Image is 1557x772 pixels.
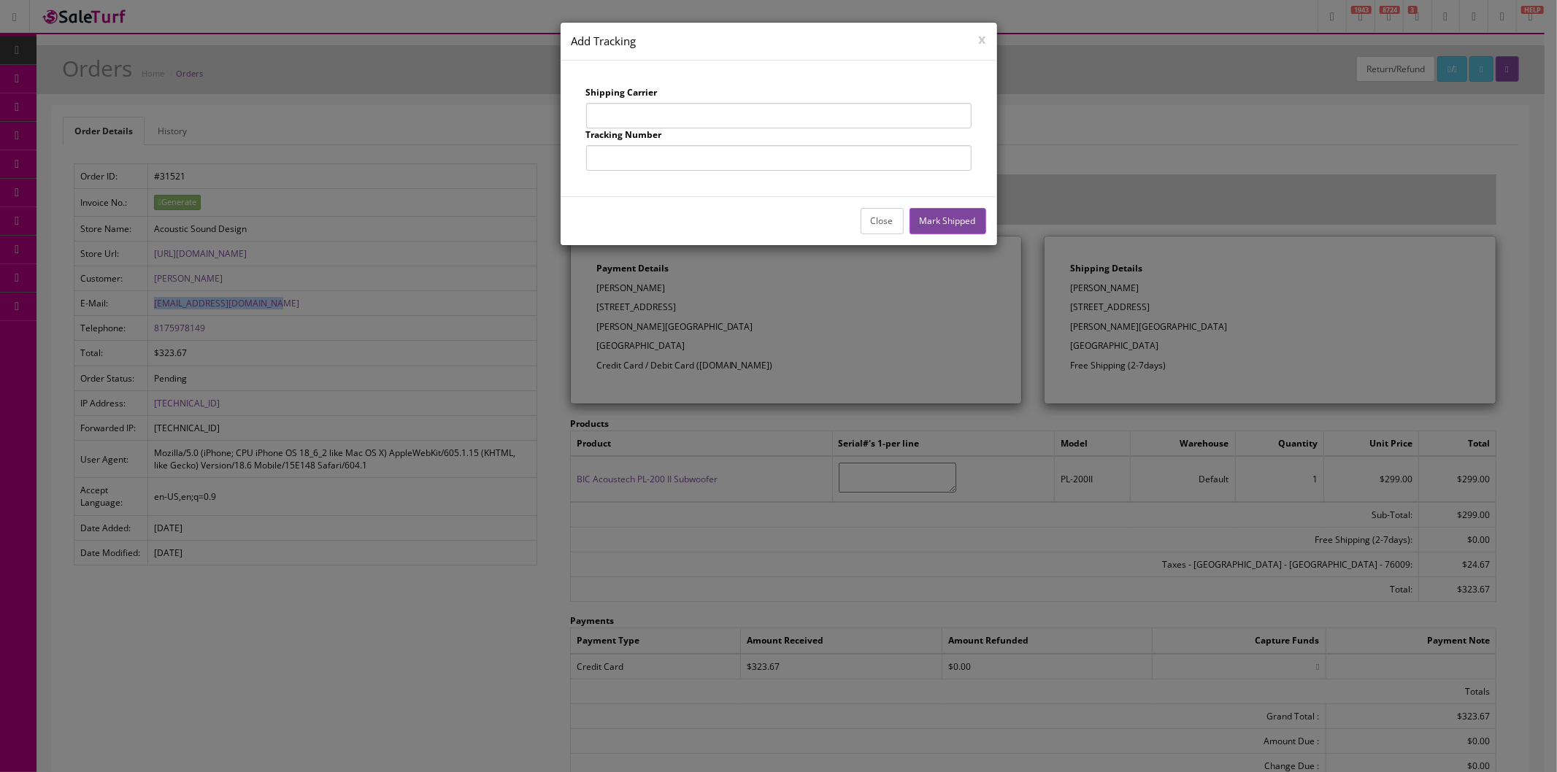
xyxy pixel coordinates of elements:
label: Tracking Number [586,128,662,142]
h4: Add Tracking [572,34,986,49]
button: Close [861,208,904,233]
button: Mark Shipped [910,208,986,233]
label: Shipping Carrier [586,86,658,99]
button: x [979,32,986,45]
